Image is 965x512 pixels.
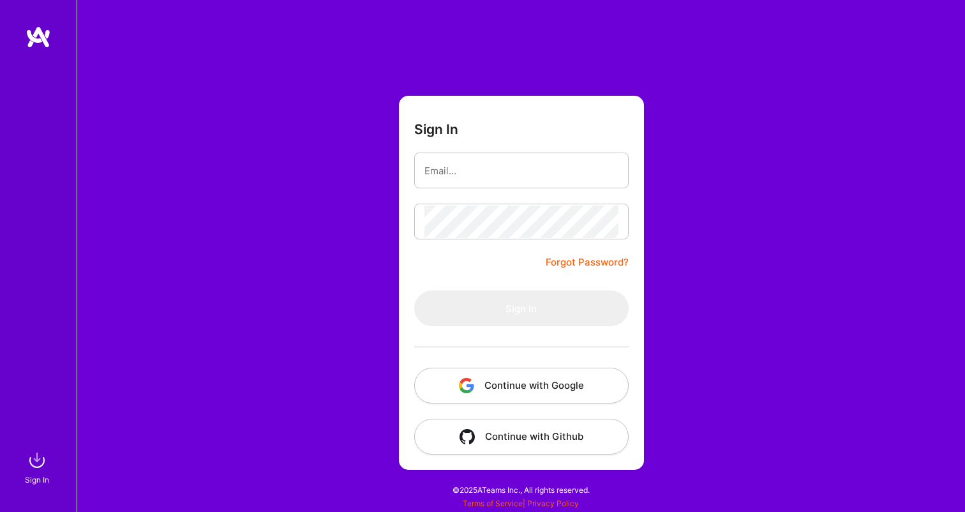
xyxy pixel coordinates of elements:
[25,473,49,486] div: Sign In
[424,154,618,187] input: Email...
[463,499,579,508] span: |
[27,448,50,486] a: sign inSign In
[414,368,629,403] button: Continue with Google
[26,26,51,49] img: logo
[460,429,475,444] img: icon
[414,419,629,455] button: Continue with Github
[546,255,629,270] a: Forgot Password?
[77,474,965,506] div: © 2025 ATeams Inc., All rights reserved.
[24,448,50,473] img: sign in
[414,121,458,137] h3: Sign In
[527,499,579,508] a: Privacy Policy
[463,499,523,508] a: Terms of Service
[414,290,629,326] button: Sign In
[459,378,474,393] img: icon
